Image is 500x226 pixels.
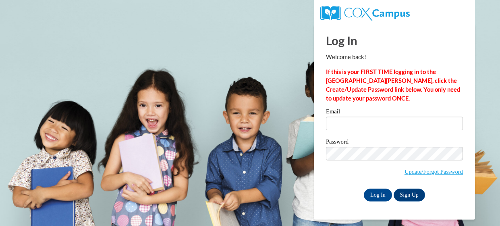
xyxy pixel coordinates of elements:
a: Sign Up [394,189,425,201]
h1: Log In [326,32,463,49]
input: Log In [364,189,392,201]
label: Password [326,139,463,147]
img: COX Campus [320,6,410,21]
strong: If this is your FIRST TIME logging in to the [GEOGRAPHIC_DATA][PERSON_NAME], click the Create/Upd... [326,68,460,102]
p: Welcome back! [326,53,463,62]
a: COX Campus [320,9,410,16]
label: Email [326,109,463,117]
a: Update/Forgot Password [405,168,463,175]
